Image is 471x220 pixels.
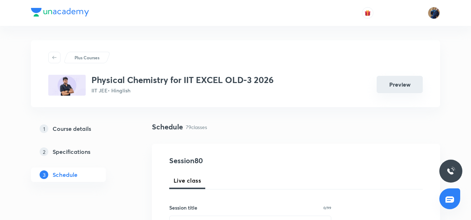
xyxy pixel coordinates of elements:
img: avatar [364,10,371,16]
img: 80FC8FBA-23D0-4389-9BC0-C84B9F8CEB7E_plus.png [48,75,86,96]
p: 3 [40,170,48,179]
h5: Course details [53,124,91,133]
a: 2Specifications [31,145,129,159]
button: Preview [377,76,423,93]
h4: Schedule [152,122,183,132]
img: ttu [447,167,455,175]
p: 0/99 [323,206,331,210]
h5: Specifications [53,147,90,156]
p: IIT JEE • Hinglish [91,87,274,94]
span: Live class [174,176,201,185]
img: Company Logo [31,8,89,17]
button: avatar [362,7,373,19]
h3: Physical Chemistry for IIT EXCEL OLD-3 2026 [91,75,274,85]
h4: Session 80 [169,155,301,166]
p: Plus Courses [75,54,99,61]
p: 1 [40,124,48,133]
img: Sudipto roy [428,7,440,19]
p: 79 classes [186,123,207,131]
a: Company Logo [31,8,89,18]
h5: Schedule [53,170,77,179]
a: 1Course details [31,122,129,136]
h6: Session title [169,204,197,211]
p: 2 [40,147,48,156]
